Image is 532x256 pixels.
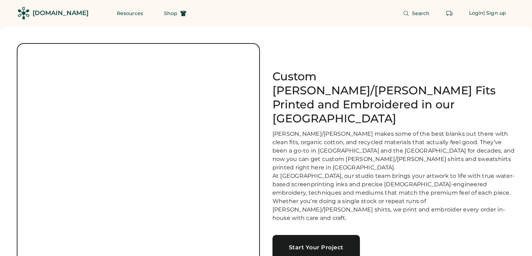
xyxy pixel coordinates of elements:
button: Shop [156,6,195,20]
span: Shop [164,11,177,16]
img: Rendered Logo - Screens [17,7,30,19]
button: Search [395,6,438,20]
div: | Sign up [483,10,506,17]
span: Search [412,11,430,16]
div: [DOMAIN_NAME] [33,9,88,18]
h1: Custom [PERSON_NAME]/[PERSON_NAME] Fits Printed and Embroidered in our [GEOGRAPHIC_DATA] [272,69,516,126]
button: Retrieve an order [442,6,456,20]
div: Start Your Project [281,245,352,250]
button: Resources [108,6,151,20]
div: [PERSON_NAME]/[PERSON_NAME] makes some of the best blanks out there with clean fits, organic cott... [272,130,516,222]
div: Login [469,10,484,17]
